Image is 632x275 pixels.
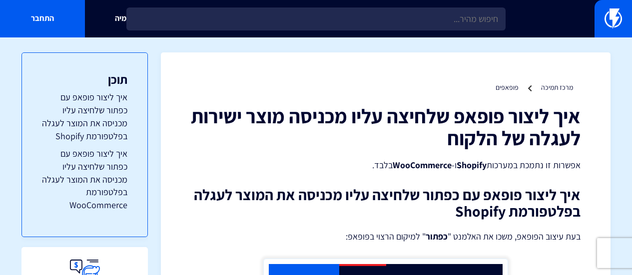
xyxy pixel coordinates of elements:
[126,7,506,30] input: חיפוש מהיר...
[191,105,581,149] h1: איך ליצור פופאפ שלחיצה עליו מכניסה מוצר ישירות לעגלה של הלקוח
[191,187,581,220] h2: איך ליצור פופאפ עם כפתור שלחיצה עליו מכניסה את המוצר לעגלה בפלטפורמת Shopify
[457,159,487,171] strong: Shopify
[42,91,127,142] a: איך ליצור פופאפ עם כפתור שלחיצה עליו מכניסה את המוצר לעגלה בפלטפורמת Shopify
[42,147,127,212] a: איך ליצור פופאפ עם כפתור שלחיצה עליו מכניסה את המוצר לעגלה בפלטפורמת WooCommerce
[191,159,581,172] p: אפשרות זו נתמכת במערכות ו- בלבד.
[42,73,127,86] h3: תוכן
[426,231,448,242] strong: כפתור
[496,83,519,92] a: פופאפים
[191,230,581,244] p: בעת עיצוב הפופאפ, משכו את האלמנט " " למיקום הרצוי בפופאפ:
[541,83,573,92] a: מרכז תמיכה
[393,159,452,171] strong: WooCommerce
